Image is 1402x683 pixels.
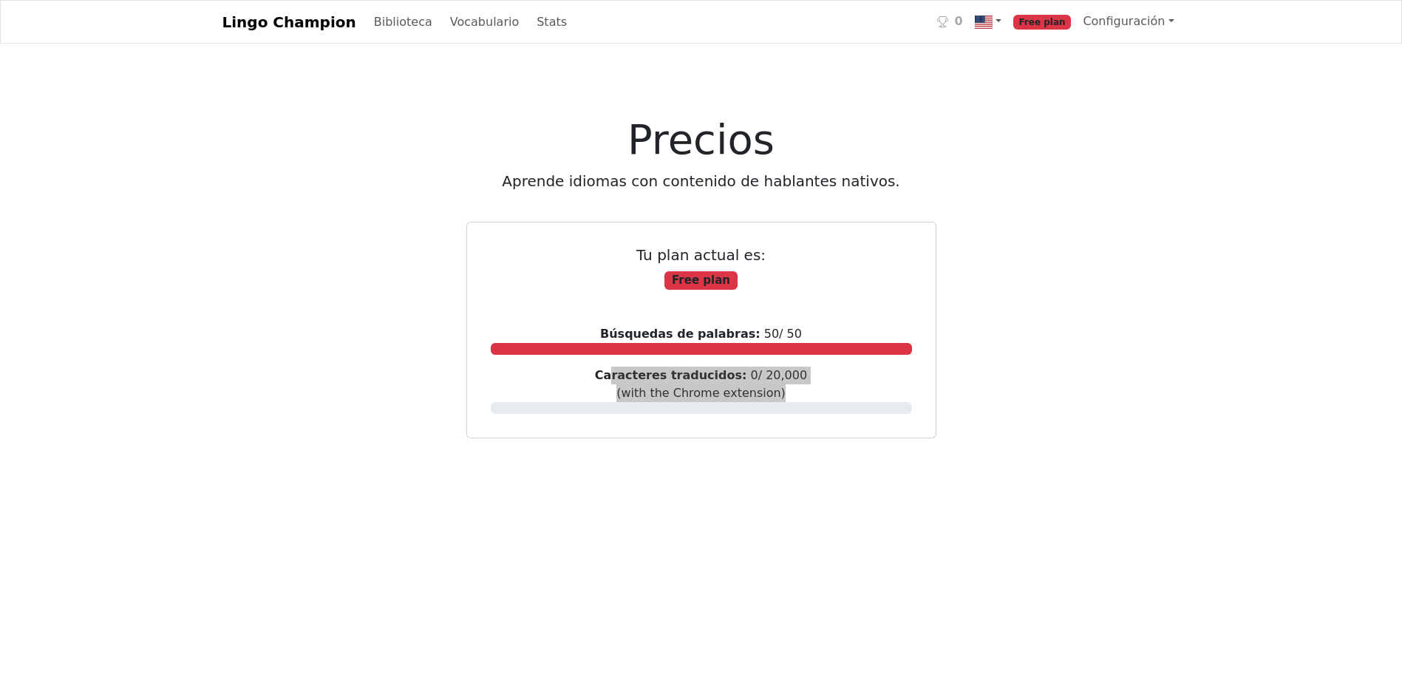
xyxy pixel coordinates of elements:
[418,170,985,192] p: Aprende idiomas con contenido de hablantes nativos.
[1083,14,1165,28] span: Configuración
[595,368,747,382] strong: Caracteres traducidos:
[418,115,985,164] h1: Precios
[975,13,993,31] img: us.svg
[444,7,525,37] a: Vocabulario
[600,327,760,341] strong: Búsquedas de palabras:
[222,7,356,37] a: Lingo Champion
[664,271,737,290] span: Free plan
[1013,15,1072,30] span: Free plan
[931,7,968,37] a: 0
[1077,7,1180,36] a: Configuración
[600,327,802,341] span: 50 / 50
[368,7,438,37] a: Biblioteca
[595,368,807,400] span: 0 / 20,000 (with the Chrome extension)
[531,7,573,37] a: Stats
[954,13,962,30] span: 0
[491,246,912,264] h5: Tu plan actual es:
[1007,7,1078,37] a: Free plan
